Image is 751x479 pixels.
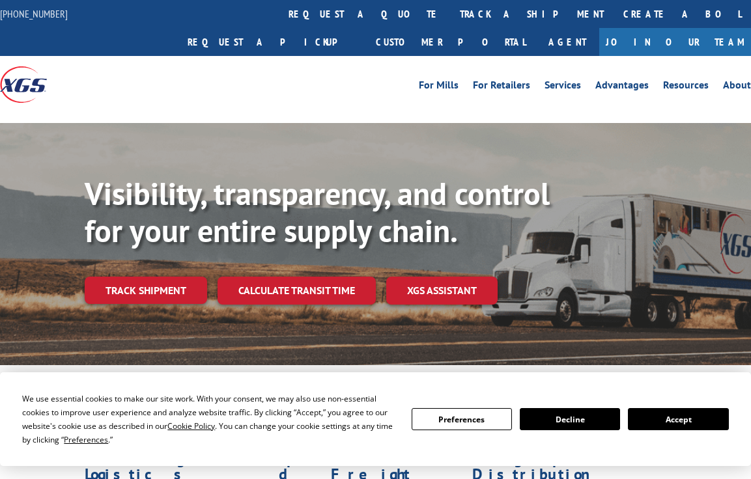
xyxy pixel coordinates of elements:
[628,408,728,430] button: Accept
[599,28,751,56] a: Join Our Team
[520,408,620,430] button: Decline
[85,173,550,251] b: Visibility, transparency, and control for your entire supply chain.
[167,420,215,431] span: Cookie Policy
[545,80,581,94] a: Services
[412,408,512,430] button: Preferences
[386,277,498,305] a: XGS ASSISTANT
[178,28,366,56] a: Request a pickup
[473,80,530,94] a: For Retailers
[535,28,599,56] a: Agent
[22,392,395,446] div: We use essential cookies to make our site work. With your consent, we may also use non-essential ...
[218,277,376,305] a: Calculate transit time
[595,80,649,94] a: Advantages
[366,28,535,56] a: Customer Portal
[85,277,207,304] a: Track shipment
[723,80,751,94] a: About
[663,80,709,94] a: Resources
[64,434,108,445] span: Preferences
[419,80,459,94] a: For Mills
